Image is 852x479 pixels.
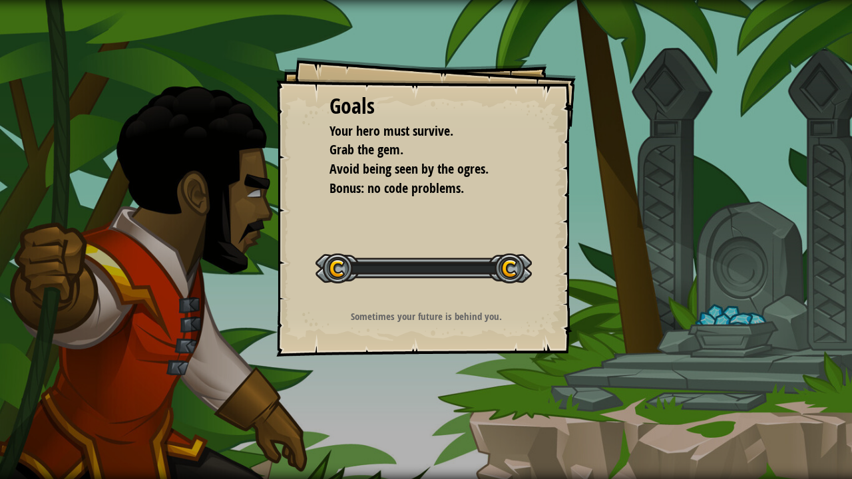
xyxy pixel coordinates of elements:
li: Avoid being seen by the ogres. [313,160,519,179]
li: Bonus: no code problems. [313,179,519,198]
span: Your hero must survive. [329,122,453,140]
span: Grab the gem. [329,140,403,158]
span: Avoid being seen by the ogres. [329,160,489,178]
div: Goals [329,91,523,122]
span: Bonus: no code problems. [329,179,464,197]
li: Grab the gem. [313,140,519,160]
p: Sometimes your future is behind you. [293,309,560,323]
li: Your hero must survive. [313,122,519,141]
